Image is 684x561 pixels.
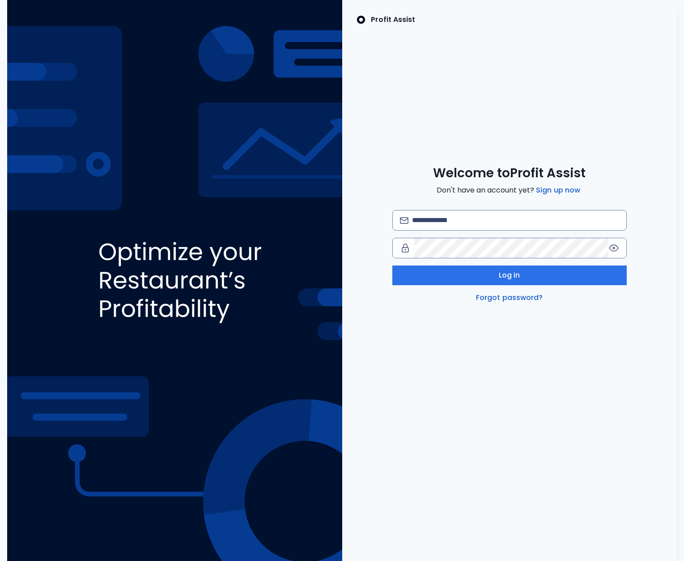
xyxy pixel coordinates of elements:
[433,165,586,181] span: Welcome to Profit Assist
[400,217,408,224] img: email
[437,185,582,196] span: Don't have an account yet?
[392,266,627,285] button: Log in
[534,185,582,196] a: Sign up now
[371,14,415,25] p: Profit Assist
[499,270,520,281] span: Log in
[357,14,365,25] img: SpotOn Logo
[474,292,545,303] a: Forgot password?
